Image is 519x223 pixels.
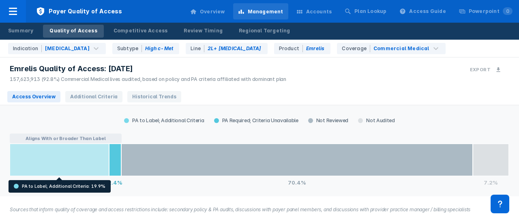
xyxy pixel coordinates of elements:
figcaption: Sources that inform quality of coverage and access restrictions include: secondary policy & PA au... [10,206,509,213]
a: Management [233,3,288,19]
a: Review Timing [177,25,229,38]
div: 157,623,913 (92.8%) Commercial Medical lives audited, based on policy and PA criteria affiliated ... [10,76,286,83]
div: PA Required; Criteria Unavailable [209,117,303,124]
div: Plan Lookup [354,8,386,15]
div: Emrelis is the only option [274,43,331,54]
span: Emrelis Quality of Access: [DATE] [10,64,133,74]
h3: Export [470,67,491,72]
span: 0 [503,7,513,15]
div: Contact Support [491,195,509,213]
div: Regional Targeting [239,27,290,34]
span: Additional Criteria [65,91,122,102]
a: Overview [185,3,230,19]
div: Commercial Medical [373,45,429,52]
span: Historical Trends [127,91,181,102]
div: Coverage [342,45,370,52]
div: 70.4% [121,176,473,189]
div: 7.2% [473,176,509,189]
div: High c-Met is the only option [112,43,179,54]
div: Quality of Access [49,27,97,34]
button: Export [465,62,506,77]
div: Review Timing [184,27,223,34]
div: Management [248,8,283,15]
a: Accounts [292,3,337,19]
div: Not Audited [353,117,400,124]
a: Competitive Access [107,25,174,38]
button: Aligns With or Broader Than Label [10,134,122,143]
div: Not Reviewed [303,117,353,124]
div: Indication [13,45,42,52]
div: [MEDICAL_DATA] [45,45,90,52]
div: 2.4% [109,176,121,189]
div: Summary [8,27,33,34]
div: Accounts [306,8,332,15]
div: Access Guide [409,8,446,15]
div: PA to Label; Additional Criteria [119,117,209,124]
a: Quality of Access [43,25,103,38]
a: Summary [2,25,40,38]
a: Regional Targeting [232,25,297,38]
div: Overview [200,8,225,15]
div: Powerpoint [469,8,513,15]
div: 2L+ Metastatic is the only option [186,43,267,54]
div: Competitive Access [114,27,168,34]
span: Access Overview [7,91,60,102]
div: 19.9% [10,176,109,189]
